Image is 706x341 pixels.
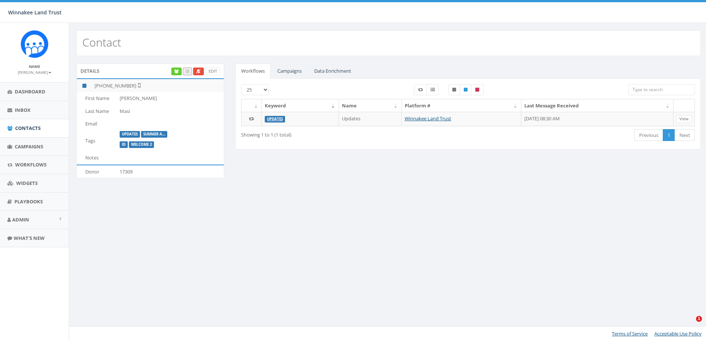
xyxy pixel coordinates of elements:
[654,330,702,337] a: Acceptable Use Policy
[241,99,262,112] th: : activate to sort column ascending
[77,165,117,178] td: Donor
[448,84,460,95] label: Unpublished
[16,180,38,186] span: Widgets
[267,117,283,121] a: Updates
[426,84,439,95] label: Menu
[15,88,45,95] span: Dashboard
[136,82,141,88] i: Not Validated
[117,105,224,118] td: Masi
[676,115,692,123] a: View
[120,141,128,148] label: ID
[471,84,484,95] label: Archived
[271,63,308,79] a: Campaigns
[521,99,674,112] th: Last Message Received: activate to sort column ascending
[193,68,204,75] a: Opt Out Contact
[339,99,402,112] th: Name: activate to sort column ascending
[18,69,51,75] a: [PERSON_NAME]
[21,30,48,58] img: Rally_Corp_Icon.png
[308,63,357,79] a: Data Enrichment
[675,129,695,141] a: Next
[77,130,117,151] td: Tags
[612,330,648,337] a: Terms of Service
[82,83,86,88] i: This phone number is subscribed and will receive texts.
[76,63,224,78] div: Details
[18,70,51,75] small: [PERSON_NAME]
[262,99,339,112] th: Keyword: activate to sort column ascending
[15,161,47,168] span: Workflows
[117,92,224,105] td: [PERSON_NAME]
[663,129,675,141] a: 1
[241,128,424,138] div: Showing 1 to 1 (1 total)
[129,141,154,148] label: Welcome 2
[8,9,62,16] span: Winnakee Land Trust
[77,151,117,164] td: Notes
[29,64,40,69] small: Name
[681,316,699,334] iframe: Intercom live chat
[339,112,402,126] td: Updates
[15,143,43,150] span: Campaigns
[460,84,472,95] label: Published
[77,117,117,130] td: Email
[14,198,43,205] span: Playbooks
[77,105,117,118] td: Last Name
[634,129,663,141] a: Previous
[521,112,674,126] td: [DATE] 08:30 AM
[405,115,451,122] a: Winnakee Land Trust
[206,68,220,75] a: Edit
[14,235,45,241] span: What's New
[141,131,168,138] label: Summer Appeal 2
[171,68,182,75] a: Enrich Contact
[186,68,189,74] span: Call this contact by routing a call through the phone number listed in your profile.
[628,84,695,95] input: Type to search
[12,216,29,223] span: Admin
[120,131,140,138] label: Updates
[402,99,521,112] th: Platform #: activate to sort column ascending
[77,92,117,105] td: First Name
[82,36,121,48] h2: Contact
[414,84,427,95] label: Workflow
[235,63,271,79] a: Workflows
[15,125,41,131] span: Contacts
[92,79,224,92] td: [PHONE_NUMBER]
[15,107,31,113] span: Inbox
[696,316,702,322] span: 1
[117,165,224,178] td: 17309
